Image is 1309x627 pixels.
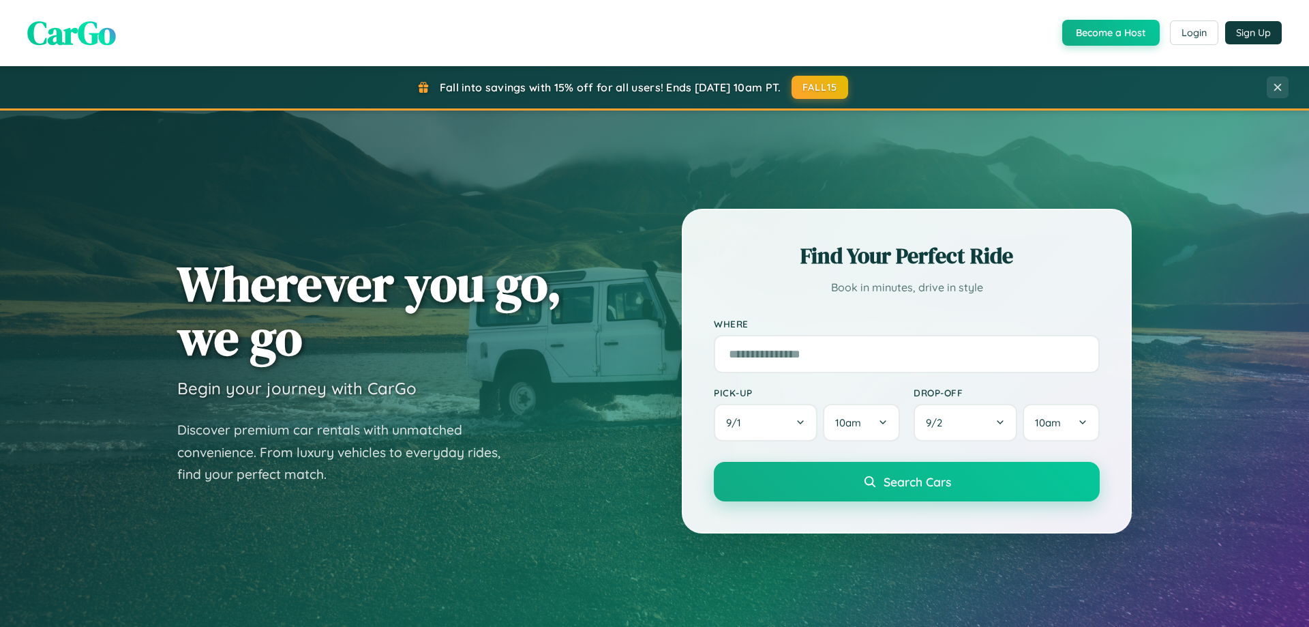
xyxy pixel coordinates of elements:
[714,278,1100,297] p: Book in minutes, drive in style
[792,76,849,99] button: FALL15
[823,404,900,441] button: 10am
[714,318,1100,330] label: Where
[177,419,518,486] p: Discover premium car rentals with unmatched convenience. From luxury vehicles to everyday rides, ...
[914,404,1017,441] button: 9/2
[714,462,1100,501] button: Search Cars
[714,404,817,441] button: 9/1
[1035,416,1061,429] span: 10am
[884,474,951,489] span: Search Cars
[1225,21,1282,44] button: Sign Up
[1062,20,1160,46] button: Become a Host
[726,416,748,429] span: 9 / 1
[440,81,781,94] span: Fall into savings with 15% off for all users! Ends [DATE] 10am PT.
[1170,20,1218,45] button: Login
[714,241,1100,271] h2: Find Your Perfect Ride
[177,257,562,364] h1: Wherever you go, we go
[27,10,116,55] span: CarGo
[914,387,1100,398] label: Drop-off
[926,416,949,429] span: 9 / 2
[177,378,417,398] h3: Begin your journey with CarGo
[1023,404,1100,441] button: 10am
[714,387,900,398] label: Pick-up
[835,416,861,429] span: 10am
